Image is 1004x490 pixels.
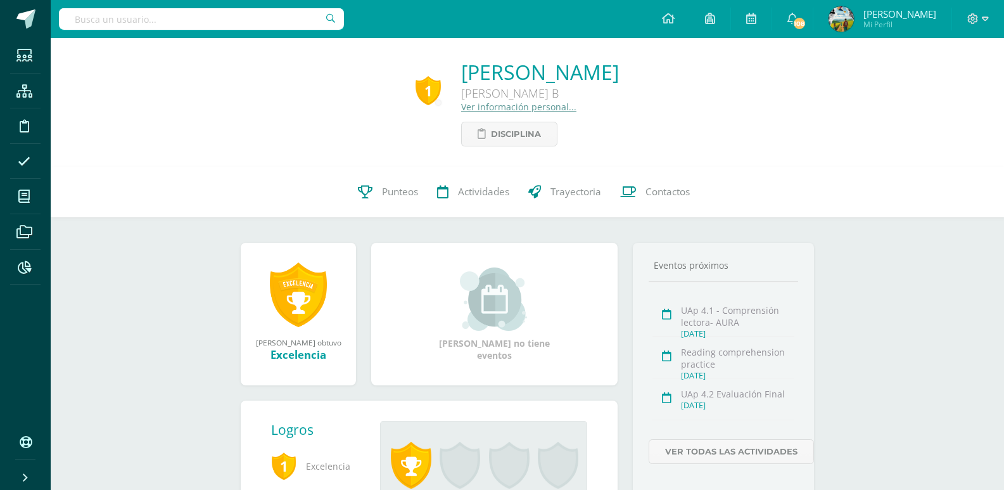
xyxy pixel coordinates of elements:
[649,439,814,464] a: Ver todas las actividades
[491,122,541,146] span: Disciplina
[461,58,619,86] a: [PERSON_NAME]
[271,449,360,484] span: Excelencia
[253,337,343,347] div: [PERSON_NAME] obtuvo
[59,8,344,30] input: Busca un usuario...
[829,6,854,32] img: 68dc05d322f312bf24d9602efa4c3a00.png
[611,167,699,217] a: Contactos
[271,451,296,480] span: 1
[863,8,936,20] span: [PERSON_NAME]
[863,19,936,30] span: Mi Perfil
[382,185,418,198] span: Punteos
[681,304,794,328] div: UAp 4.1 - Comprensión lectora- AURA
[348,167,428,217] a: Punteos
[681,388,794,400] div: UAp 4.2 Evaluación Final
[461,122,557,146] a: Disciplina
[681,328,794,339] div: [DATE]
[461,86,619,101] div: [PERSON_NAME] B
[792,16,806,30] span: 108
[461,101,576,113] a: Ver información personal...
[431,268,558,361] div: [PERSON_NAME] no tiene eventos
[681,370,794,381] div: [DATE]
[550,185,601,198] span: Trayectoria
[428,167,519,217] a: Actividades
[681,346,794,370] div: Reading comprehension practice
[681,400,794,411] div: [DATE]
[649,259,798,271] div: Eventos próximos
[519,167,611,217] a: Trayectoria
[271,421,370,439] div: Logros
[458,185,509,198] span: Actividades
[253,347,343,362] div: Excelencia
[645,185,690,198] span: Contactos
[460,268,529,331] img: event_small.png
[416,76,441,105] div: 1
